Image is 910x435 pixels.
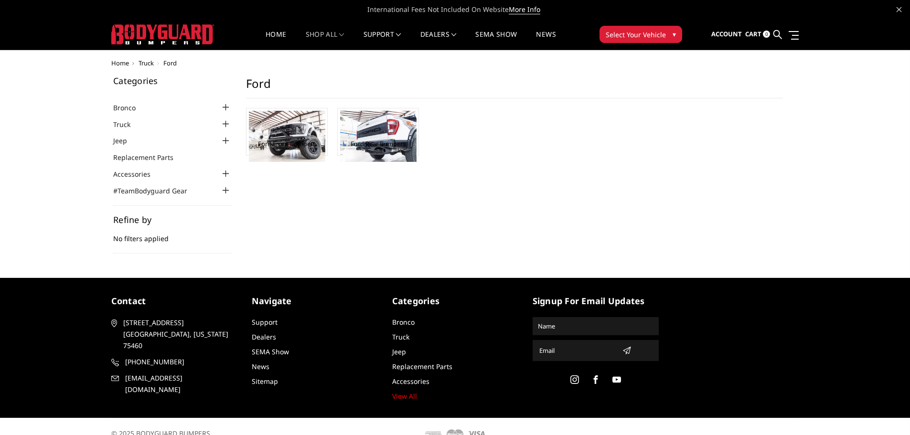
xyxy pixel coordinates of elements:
[711,30,742,38] span: Account
[509,5,540,14] a: More Info
[111,372,237,395] a: [EMAIL_ADDRESS][DOMAIN_NAME]
[123,317,234,351] span: [STREET_ADDRESS] [GEOGRAPHIC_DATA], [US_STATE] 75460
[252,332,276,341] a: Dealers
[745,21,770,47] a: Cart 0
[125,372,236,395] span: [EMAIL_ADDRESS][DOMAIN_NAME]
[534,318,657,334] input: Name
[475,31,517,50] a: SEMA Show
[536,31,556,50] a: News
[606,30,666,40] span: Select Your Vehicle
[535,343,619,358] input: Email
[252,318,278,327] a: Support
[113,215,232,254] div: No filters applied
[364,31,401,50] a: Support
[266,31,286,50] a: Home
[392,295,518,308] h5: Categories
[113,186,199,196] a: #TeamBodyguard Gear
[600,26,682,43] button: Select Your Vehicle
[252,295,378,308] h5: Navigate
[113,169,162,179] a: Accessories
[111,24,214,44] img: BODYGUARD BUMPERS
[111,59,129,67] a: Home
[139,59,154,67] a: Truck
[306,31,344,50] a: shop all
[763,31,770,38] span: 0
[111,295,237,308] h5: contact
[392,392,417,401] a: View All
[673,29,676,39] span: ▾
[252,377,278,386] a: Sitemap
[711,21,742,47] a: Account
[392,362,452,371] a: Replacement Parts
[163,59,177,67] span: Ford
[111,356,237,368] a: [PHONE_NUMBER]
[745,30,761,38] span: Cart
[533,295,659,308] h5: signup for email updates
[392,318,415,327] a: Bronco
[392,347,406,356] a: Jeep
[392,332,409,341] a: Truck
[113,152,185,162] a: Replacement Parts
[392,377,429,386] a: Accessories
[125,356,236,368] span: [PHONE_NUMBER]
[252,347,289,356] a: SEMA Show
[420,31,457,50] a: Dealers
[113,119,142,129] a: Truck
[113,103,148,113] a: Bronco
[246,76,783,98] h1: Ford
[351,139,406,148] a: Ford Rear Bumpers
[252,362,269,371] a: News
[113,215,232,224] h5: Refine by
[113,76,232,85] h5: Categories
[258,139,316,148] a: Ford Front Bumpers
[113,136,139,146] a: Jeep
